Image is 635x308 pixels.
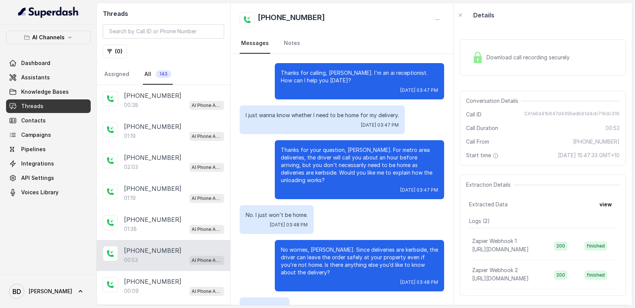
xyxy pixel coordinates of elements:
[143,64,173,85] a: All143
[524,111,620,118] span: CA1e6d41b647d4395edb61d4cb716dc316
[124,246,181,255] p: [PHONE_NUMBER]
[124,225,137,233] p: 01:38
[124,194,136,202] p: 01:19
[472,266,518,274] p: Zapier Webhook 2
[472,275,529,282] span: [URL][DOMAIN_NAME]
[21,145,46,153] span: Pipelines
[554,241,567,251] span: 200
[156,70,171,78] span: 143
[472,246,529,252] span: [URL][DOMAIN_NAME]
[361,122,399,128] span: [DATE] 03:47 PM
[192,133,222,140] p: AI Phone Assistant
[192,102,222,109] p: AI Phone Assistant
[473,11,494,20] p: Details
[21,189,59,196] span: Voices Library
[6,31,91,44] button: AI Channels
[466,152,500,159] span: Start time
[192,288,222,295] p: AI Phone Assistant
[103,9,224,18] h2: Threads
[124,184,181,193] p: [PHONE_NUMBER]
[281,69,438,84] p: Thanks for calling, [PERSON_NAME]. I'm an ai receptionist. How can I help you [DATE]?
[192,164,222,171] p: AI Phone Assistant
[29,288,72,295] span: [PERSON_NAME]
[584,241,607,251] span: finished
[124,163,138,171] p: 02:03
[558,152,620,159] span: [DATE] 15:47:33 GMT+10
[6,171,91,185] a: API Settings
[469,201,508,208] span: Extracted Data
[192,195,222,202] p: AI Phone Assistant
[12,288,21,296] text: BD
[466,111,482,118] span: Call ID
[246,211,308,219] p: No. I just won't be home.
[103,64,131,85] a: Assigned
[21,117,46,124] span: Contacts
[6,157,91,170] a: Integrations
[21,131,51,139] span: Campaigns
[21,174,54,182] span: API Settings
[466,124,498,132] span: Call Duration
[486,54,573,61] span: Download call recording securely
[124,277,181,286] p: [PHONE_NUMBER]
[6,114,91,127] a: Contacts
[6,281,91,302] a: [PERSON_NAME]
[124,122,181,131] p: [PHONE_NUMBER]
[6,85,91,99] a: Knowledge Bases
[400,187,438,193] span: [DATE] 03:47 PM
[6,99,91,113] a: Threads
[6,186,91,199] a: Voices Library
[281,246,438,276] p: No worries, [PERSON_NAME]. Since deliveries are kerbside, the driver can leave the order safely a...
[400,279,438,285] span: [DATE] 03:48 PM
[282,33,302,54] a: Notes
[469,217,616,225] p: Logs ( 2 )
[103,24,224,39] input: Search by Call ID or Phone Number
[18,6,79,18] img: light.svg
[192,226,222,233] p: AI Phone Assistant
[466,181,514,189] span: Extraction Details
[124,256,138,264] p: 00:53
[32,33,65,42] p: AI Channels
[246,111,399,119] p: I just wanna know whether I need to be home for my delivery.
[240,33,270,54] a: Messages
[472,52,483,63] img: Lock Icon
[6,128,91,142] a: Campaigns
[124,215,181,224] p: [PHONE_NUMBER]
[573,138,620,145] span: [PHONE_NUMBER]
[124,287,139,295] p: 00:09
[466,138,489,145] span: Call From
[124,132,136,140] p: 01:19
[103,64,224,85] nav: Tabs
[21,102,43,110] span: Threads
[103,45,127,58] button: (0)
[6,142,91,156] a: Pipelines
[281,146,438,184] p: Thanks for your question, [PERSON_NAME]. For metro area deliveries, the driver will call you abou...
[595,198,616,211] button: view
[240,33,444,54] nav: Tabs
[124,153,181,162] p: [PHONE_NUMBER]
[6,71,91,84] a: Assistants
[472,237,517,245] p: Zapier Webhook 1
[258,12,325,27] h2: [PHONE_NUMBER]
[606,124,620,132] span: 00:53
[466,97,521,105] span: Conversation Details
[124,91,181,100] p: [PHONE_NUMBER]
[21,59,50,67] span: Dashboard
[400,87,438,93] span: [DATE] 03:47 PM
[21,74,50,81] span: Assistants
[584,271,607,280] span: finished
[192,257,222,264] p: AI Phone Assistant
[21,160,54,167] span: Integrations
[554,271,567,280] span: 200
[21,88,69,96] span: Knowledge Bases
[124,101,138,109] p: 00:38
[6,56,91,70] a: Dashboard
[270,222,308,228] span: [DATE] 03:48 PM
